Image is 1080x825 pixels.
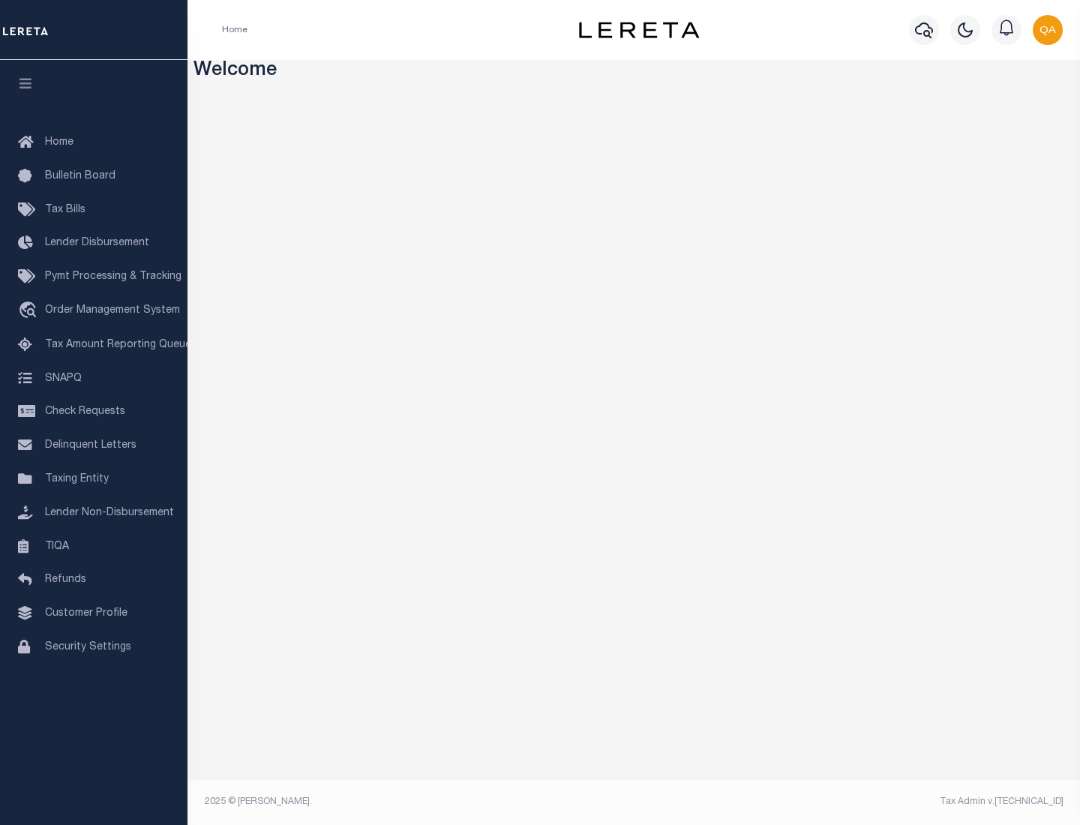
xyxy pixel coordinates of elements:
span: Lender Disbursement [45,238,149,248]
span: Tax Bills [45,205,85,215]
h3: Welcome [193,60,1075,83]
span: SNAPQ [45,373,82,383]
div: 2025 © [PERSON_NAME]. [193,795,634,808]
i: travel_explore [18,301,42,321]
li: Home [222,23,247,37]
img: logo-dark.svg [579,22,699,38]
span: Pymt Processing & Tracking [45,271,181,282]
div: Tax Admin v.[TECHNICAL_ID] [645,795,1063,808]
span: Bulletin Board [45,171,115,181]
span: Security Settings [45,642,131,652]
span: Tax Amount Reporting Queue [45,340,191,350]
span: Delinquent Letters [45,440,136,451]
span: Refunds [45,574,86,585]
span: Home [45,137,73,148]
img: svg+xml;base64,PHN2ZyB4bWxucz0iaHR0cDovL3d3dy53My5vcmcvMjAwMC9zdmciIHBvaW50ZXItZXZlbnRzPSJub25lIi... [1033,15,1063,45]
span: TIQA [45,541,69,551]
span: Customer Profile [45,608,127,619]
span: Order Management System [45,305,180,316]
span: Lender Non-Disbursement [45,508,174,518]
span: Check Requests [45,406,125,417]
span: Taxing Entity [45,474,109,484]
